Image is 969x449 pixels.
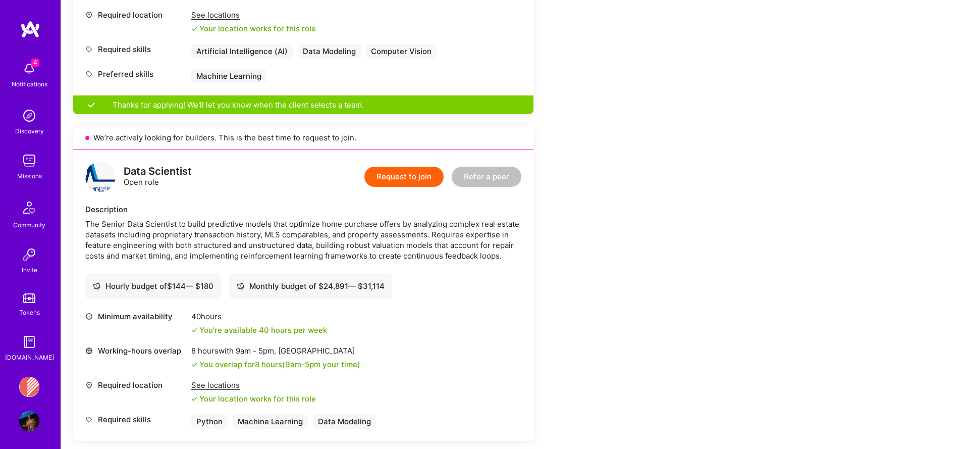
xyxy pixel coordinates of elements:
[19,411,39,431] img: User Avatar
[85,416,93,423] i: icon Tag
[5,352,54,363] div: [DOMAIN_NAME]
[191,345,360,356] div: 8 hours with [GEOGRAPHIC_DATA]
[85,11,93,19] i: icon Location
[364,167,444,187] button: Request to join
[191,44,293,59] div: Artificial Intelligence (AI)
[20,20,40,38] img: logo
[23,293,35,303] img: tokens
[85,162,116,192] img: logo
[15,126,44,136] div: Discovery
[73,126,533,149] div: We’re actively looking for builders. This is the best time to request to join.
[31,59,39,67] span: 4
[366,44,437,59] div: Computer Vision
[191,10,316,20] div: See locations
[85,70,93,78] i: icon Tag
[452,167,521,187] button: Refer a peer
[124,166,192,177] div: Data Scientist
[191,311,327,322] div: 40 hours
[191,327,197,333] i: icon Check
[73,95,533,114] div: Thanks for applying! We'll let you know when the client selects a team.
[93,282,100,290] i: icon Cash
[124,166,192,187] div: Open role
[191,396,197,402] i: icon Check
[85,69,186,79] div: Preferred skills
[191,414,228,429] div: Python
[85,45,93,53] i: icon Tag
[19,307,40,318] div: Tokens
[19,377,39,397] img: Banjo Health: AI Coding Tools Enablement Workshop
[234,346,278,356] span: 9am - 5pm ,
[85,204,521,215] div: Description
[191,380,316,390] div: See locations
[237,281,385,291] div: Monthly budget of $ 24,891 — $ 31,114
[85,313,93,320] i: icon Clock
[17,171,42,181] div: Missions
[19,59,39,79] img: bell
[191,69,266,83] div: Machine Learning
[19,332,39,352] img: guide book
[237,282,244,290] i: icon Cash
[17,377,42,397] a: Banjo Health: AI Coding Tools Enablement Workshop
[17,195,41,220] img: Community
[19,151,39,171] img: teamwork
[191,23,316,34] div: Your location works for this role
[12,79,47,89] div: Notifications
[298,44,361,59] div: Data Modeling
[85,311,186,322] div: Minimum availability
[191,325,327,335] div: You're available 40 hours per week
[233,414,308,429] div: Machine Learning
[199,359,360,370] div: You overlap for 8 hours ( your time)
[85,347,93,355] i: icon World
[22,265,37,275] div: Invite
[17,411,42,431] a: User Avatar
[85,345,186,356] div: Working-hours overlap
[191,393,316,404] div: Your location works for this role
[19,244,39,265] img: Invite
[285,360,320,369] span: 9am - 5pm
[85,414,186,425] div: Required skills
[85,380,186,390] div: Required location
[85,381,93,389] i: icon Location
[19,106,39,126] img: discovery
[85,10,186,20] div: Required location
[13,220,45,230] div: Community
[93,281,213,291] div: Hourly budget of $ 144 — $ 180
[85,44,186,55] div: Required skills
[191,362,197,368] i: icon Check
[191,26,197,32] i: icon Check
[313,414,376,429] div: Data Modeling
[85,219,521,261] div: The Senior Data Scientist to build predictive models that optimize home purchase offers by analyz...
